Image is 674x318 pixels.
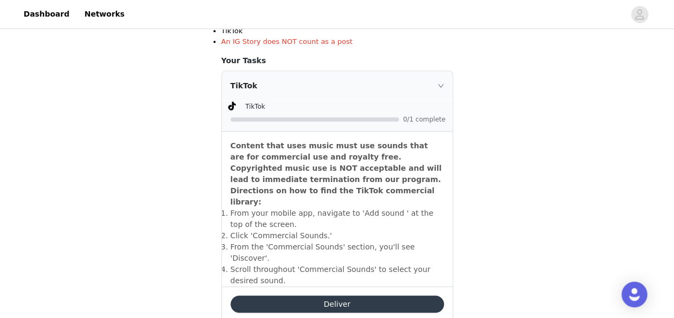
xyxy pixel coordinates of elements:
[78,2,131,26] a: Networks
[231,264,444,286] li: ​Scroll throughout 'Commercial Sounds' to select your desired sound.
[221,37,353,46] span: An IG Story does NOT count as a post
[222,71,453,100] div: icon: rightTikTok
[231,296,444,313] button: Deliver
[231,241,444,264] li: ​From the 'Commercial Sounds' section, you'll see 'Discover'.
[231,141,442,206] strong: Content that uses music must use sounds that are for commercial use and royalty free. Copyrighted...
[221,26,453,36] li: TikTok
[246,103,265,110] span: TikTok
[403,116,446,123] span: 0/1 complete
[17,2,76,26] a: Dashboard
[438,82,444,89] i: icon: right
[231,230,444,241] li: ​Click 'Commercial Sounds.'
[621,282,647,307] div: Open Intercom Messenger
[221,55,453,66] h4: Your Tasks
[231,208,444,230] li: ​From your mobile app, navigate to 'Add sound ' at the top of the screen.
[634,6,645,23] div: avatar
